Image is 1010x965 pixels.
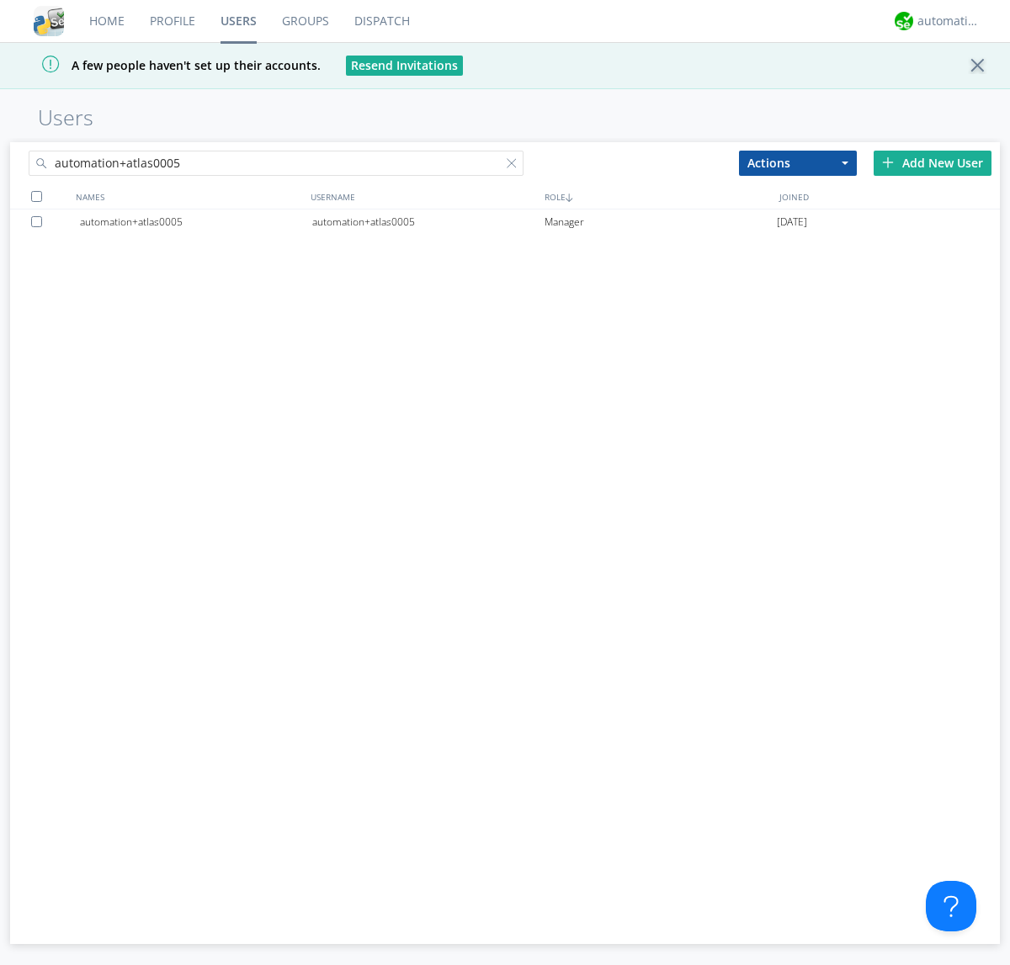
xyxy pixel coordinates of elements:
div: ROLE [540,184,775,209]
div: automation+atlas [917,13,981,29]
img: plus.svg [882,156,894,168]
button: Resend Invitations [346,56,463,76]
img: d2d01cd9b4174d08988066c6d424eccd [895,12,913,30]
a: automation+atlas0005automation+atlas0005Manager[DATE] [10,209,1000,235]
span: [DATE] [777,209,807,235]
div: NAMES [72,184,306,209]
span: A few people haven't set up their accounts. [13,57,321,73]
img: cddb5a64eb264b2086981ab96f4c1ba7 [34,6,64,36]
div: automation+atlas0005 [80,209,312,235]
button: Actions [739,151,857,176]
div: automation+atlas0005 [312,209,545,235]
div: Manager [545,209,777,235]
div: Add New User [874,151,991,176]
div: JOINED [775,184,1010,209]
iframe: Toggle Customer Support [926,881,976,931]
input: Search users [29,151,524,176]
div: USERNAME [306,184,541,209]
